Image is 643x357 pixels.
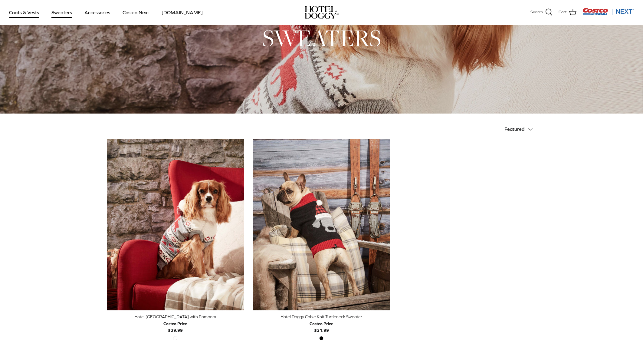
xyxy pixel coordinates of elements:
[4,2,44,23] a: Coats & Vests
[156,2,208,23] a: [DOMAIN_NAME]
[107,23,536,53] h1: SWEATERS
[305,6,339,19] img: hoteldoggycom
[163,320,187,333] b: $29.99
[107,139,244,311] a: Hotel Doggy Fair Isle Sweater with Pompom
[46,2,77,23] a: Sweaters
[559,9,567,15] span: Cart
[253,313,390,320] div: Hotel Doggy Cable Knit Turtleneck Sweater
[305,6,339,19] a: hoteldoggy.com hoteldoggycom
[310,320,333,333] b: $31.99
[504,126,524,132] span: Featured
[504,123,536,136] button: Featured
[163,320,187,327] div: Costco Price
[582,8,634,15] img: Costco Next
[253,139,390,311] a: Hotel Doggy Cable Knit Turtleneck Sweater
[530,8,553,16] a: Search
[253,313,390,334] a: Hotel Doggy Cable Knit Turtleneck Sweater Costco Price$31.99
[107,313,244,320] div: Hotel [GEOGRAPHIC_DATA] with Pompom
[107,313,244,334] a: Hotel [GEOGRAPHIC_DATA] with Pompom Costco Price$29.99
[79,2,116,23] a: Accessories
[582,12,634,16] a: Visit Costco Next
[559,8,576,16] a: Cart
[117,2,155,23] a: Costco Next
[530,9,543,15] span: Search
[310,320,333,327] div: Costco Price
